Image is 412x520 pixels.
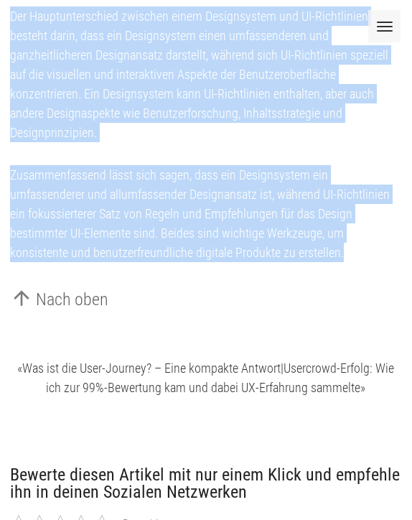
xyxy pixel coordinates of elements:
h3: Bewerte diesen Artikel mit nur einem Klick und empfehle ihn in deinen Sozialen Netzwerken [10,466,401,502]
a: arrow_upwardNach oben [10,287,108,312]
a: Was ist die User-Journey? – Eine kompakte Antwort [22,361,281,376]
span: arrow_upward [10,287,36,310]
p: « » [10,358,401,397]
span: | [281,361,284,376]
p: Der Hauptunterschied zwischen einem Designsystem und UI-Richtlinien besteht darin, dass ein Desig... [10,6,401,142]
a: Usercrowd-Erfolg: Wie ich zur 99%-Bewertung kam und dabei UX-Erfahrung sammelte [46,361,394,395]
p: Zusammenfassend lässt sich sagen, dass ein Designsystem ein umfassenderer und allumfassender Desi... [10,165,401,262]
